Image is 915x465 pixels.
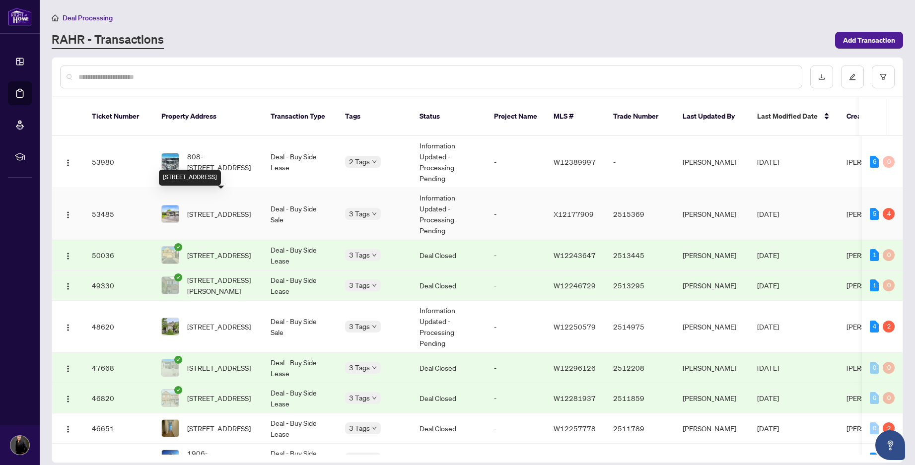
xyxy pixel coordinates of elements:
td: - [486,383,546,413]
td: Deal - Buy Side Lease [263,353,337,383]
span: down [372,365,377,370]
span: 3 Tags [349,422,370,434]
th: Last Updated By [675,97,749,136]
td: Information Updated - Processing Pending [412,188,486,240]
td: - [486,136,546,188]
th: Property Address [153,97,263,136]
span: Add Transaction [843,32,895,48]
td: 2513445 [605,240,675,270]
img: logo [8,7,32,26]
span: 3 Tags [349,249,370,261]
span: 3 Tags [349,392,370,403]
div: 6 [870,156,879,168]
td: 53980 [84,136,153,188]
span: [PERSON_NAME] [846,363,900,372]
td: 49330 [84,270,153,301]
div: 0 [883,279,895,291]
span: [DATE] [757,251,779,260]
td: [PERSON_NAME] [675,240,749,270]
button: Logo [60,420,76,436]
td: Deal - Buy Side Sale [263,301,337,353]
img: Logo [64,425,72,433]
span: [STREET_ADDRESS][PERSON_NAME] [187,274,255,296]
button: Add Transaction [835,32,903,49]
span: W12243647 [554,251,596,260]
td: Deal Closed [412,353,486,383]
div: 0 [883,392,895,404]
div: 0 [883,156,895,168]
button: Logo [60,390,76,406]
span: [DATE] [757,209,779,218]
th: Trade Number [605,97,675,136]
span: [PERSON_NAME] [846,424,900,433]
span: Last Modified Date [757,111,818,122]
span: down [372,159,377,164]
button: Logo [60,154,76,170]
span: W12389997 [554,157,596,166]
div: 2 [883,422,895,434]
span: W12296126 [554,363,596,372]
div: 1 [870,453,879,465]
th: Status [412,97,486,136]
a: RAHR - Transactions [52,31,164,49]
img: thumbnail-img [162,277,179,294]
td: Deal - Buy Side Lease [263,413,337,444]
span: 808-[STREET_ADDRESS] [187,151,255,173]
span: [PERSON_NAME] [846,394,900,402]
td: [PERSON_NAME] [675,413,749,444]
div: 0 [870,392,879,404]
img: thumbnail-img [162,153,179,170]
img: Logo [64,211,72,219]
img: thumbnail-img [162,390,179,406]
span: W12250579 [554,322,596,331]
span: home [52,14,59,21]
td: Deal - Buy Side Lease [263,270,337,301]
span: [PERSON_NAME] [846,322,900,331]
img: Logo [64,395,72,403]
img: Logo [64,365,72,373]
img: thumbnail-img [162,205,179,222]
button: Logo [60,319,76,334]
span: check-circle [174,273,182,281]
span: [PERSON_NAME] [846,454,900,463]
td: 2511789 [605,413,675,444]
div: 0 [883,362,895,374]
td: 2511859 [605,383,675,413]
td: Deal - Buy Side Lease [263,136,337,188]
button: Logo [60,247,76,263]
img: Logo [64,282,72,290]
span: check-circle [174,356,182,364]
span: [STREET_ADDRESS] [187,393,251,403]
td: [PERSON_NAME] [675,383,749,413]
span: [DATE] [757,363,779,372]
img: Logo [64,252,72,260]
td: 50036 [84,240,153,270]
span: down [372,211,377,216]
td: - [486,353,546,383]
span: [DATE] [757,394,779,402]
div: [STREET_ADDRESS] [159,170,221,186]
span: [PERSON_NAME] [846,251,900,260]
div: 1 [870,249,879,261]
span: 3 Tags [349,321,370,332]
td: 48620 [84,301,153,353]
span: [STREET_ADDRESS] [187,208,251,219]
div: 0 [883,249,895,261]
div: 0 [870,362,879,374]
div: 4 [870,321,879,332]
span: 3 Tags [349,362,370,373]
td: [PERSON_NAME] [675,188,749,240]
span: down [372,253,377,258]
td: [PERSON_NAME] [675,270,749,301]
img: Profile Icon [10,436,29,455]
td: - [486,270,546,301]
span: Deal Processing [63,13,113,22]
td: Information Updated - Processing Pending [412,301,486,353]
img: Logo [64,159,72,167]
span: W12257778 [554,424,596,433]
th: MLS # [546,97,605,136]
th: Created By [839,97,898,136]
td: Deal Closed [412,413,486,444]
img: thumbnail-img [162,420,179,437]
span: check-circle [174,243,182,251]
